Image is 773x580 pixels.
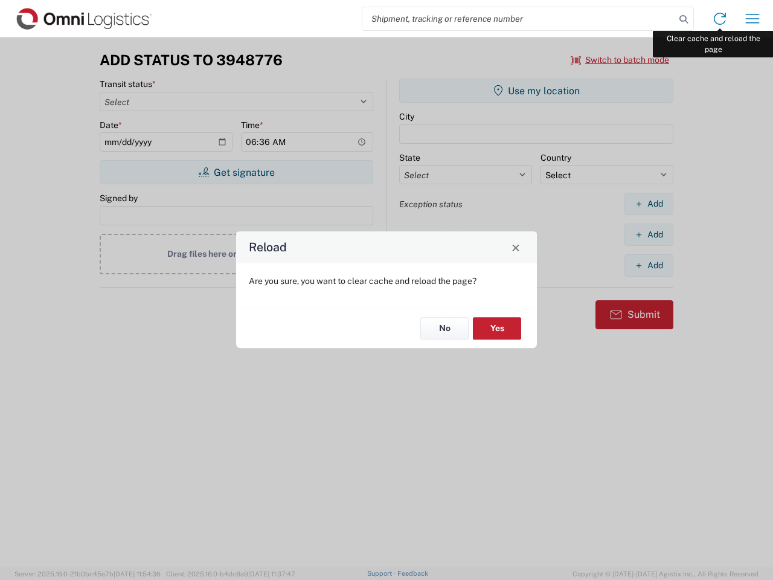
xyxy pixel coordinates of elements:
button: No [420,317,469,340]
input: Shipment, tracking or reference number [362,7,675,30]
button: Close [507,239,524,256]
p: Are you sure, you want to clear cache and reload the page? [249,275,524,286]
h4: Reload [249,239,287,256]
button: Yes [473,317,521,340]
